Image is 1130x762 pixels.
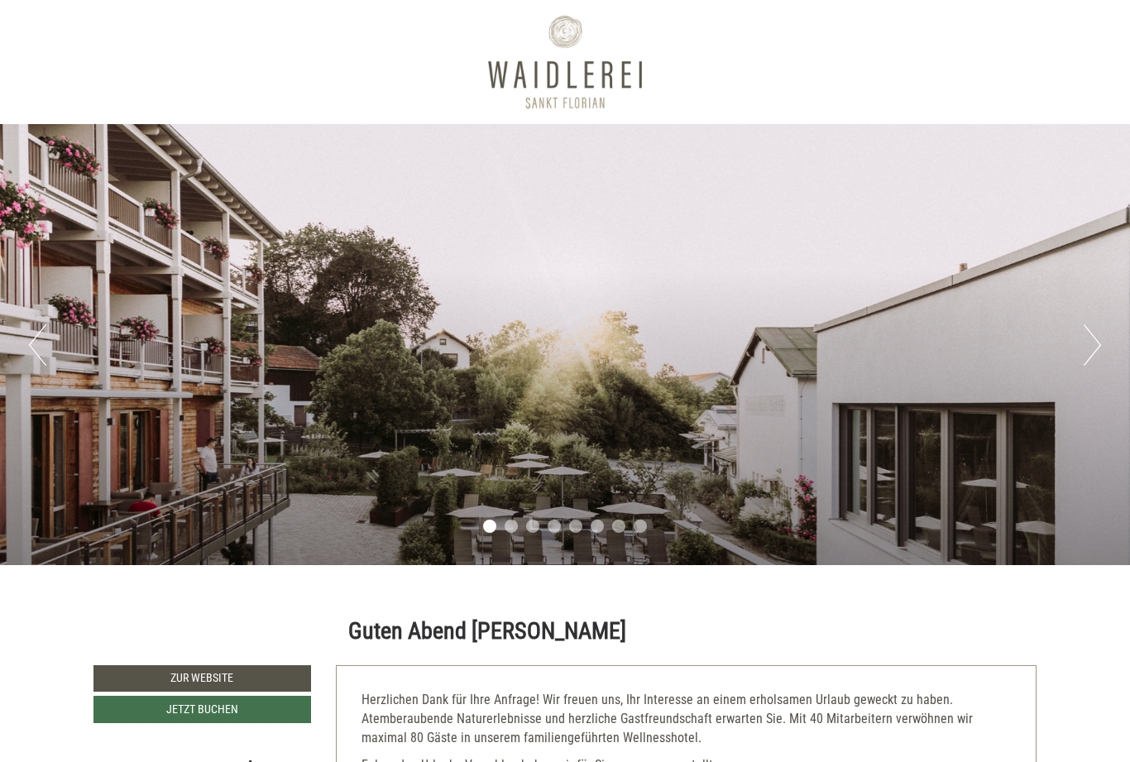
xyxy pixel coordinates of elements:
button: Previous [29,324,46,366]
a: Zur Website [93,665,311,692]
h1: Guten Abend [PERSON_NAME] [348,619,626,645]
button: Next [1084,324,1101,366]
a: Jetzt buchen [93,696,311,723]
p: Herzlichen Dank für Ihre Anfrage! Wir freuen uns, Ihr Interesse an einem erholsamen Urlaub geweck... [362,691,1012,748]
